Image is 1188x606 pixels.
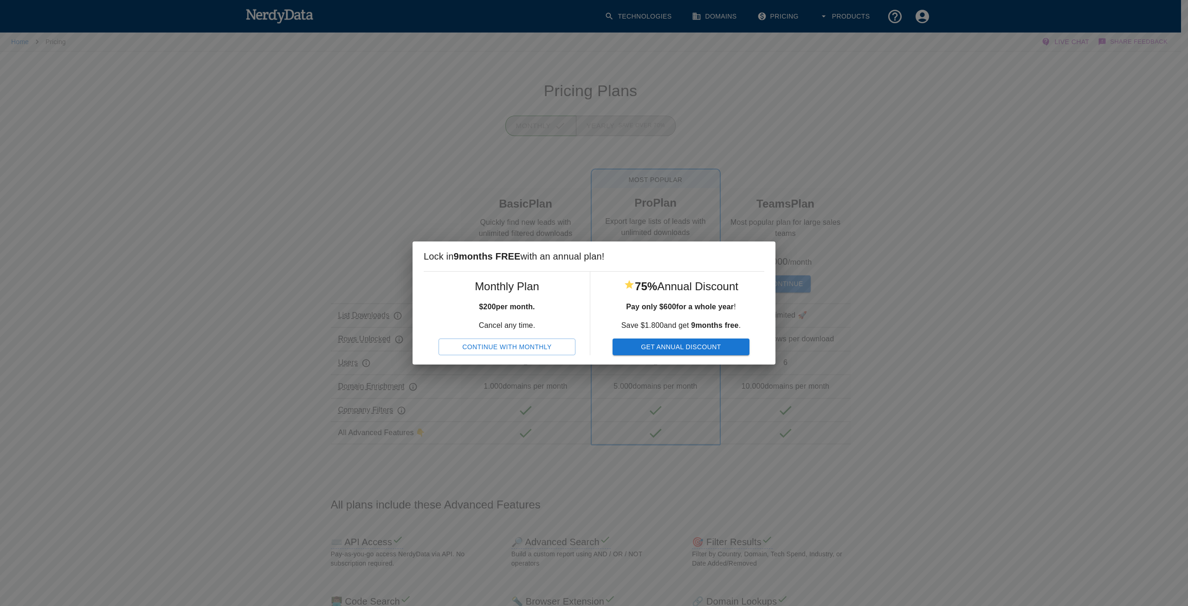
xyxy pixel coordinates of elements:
b: $ 200 per month. [479,303,535,311]
p: ! [613,301,749,313]
b: 75% [635,280,657,293]
button: Continue With Monthly [439,339,575,356]
b: 9 months free [691,321,738,329]
h5: Monthly Plan [439,279,575,294]
b: Pay only $ 600 for a whole year [626,303,734,311]
p: Save $ 1.800 and get . [613,320,749,331]
h5: Annual Discount [613,279,749,294]
p: Cancel any time. [439,320,575,331]
b: 9 months FREE [453,251,520,261]
h2: Lock in with an annual plan! [413,241,775,271]
button: Get Annual Discount [613,339,749,356]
